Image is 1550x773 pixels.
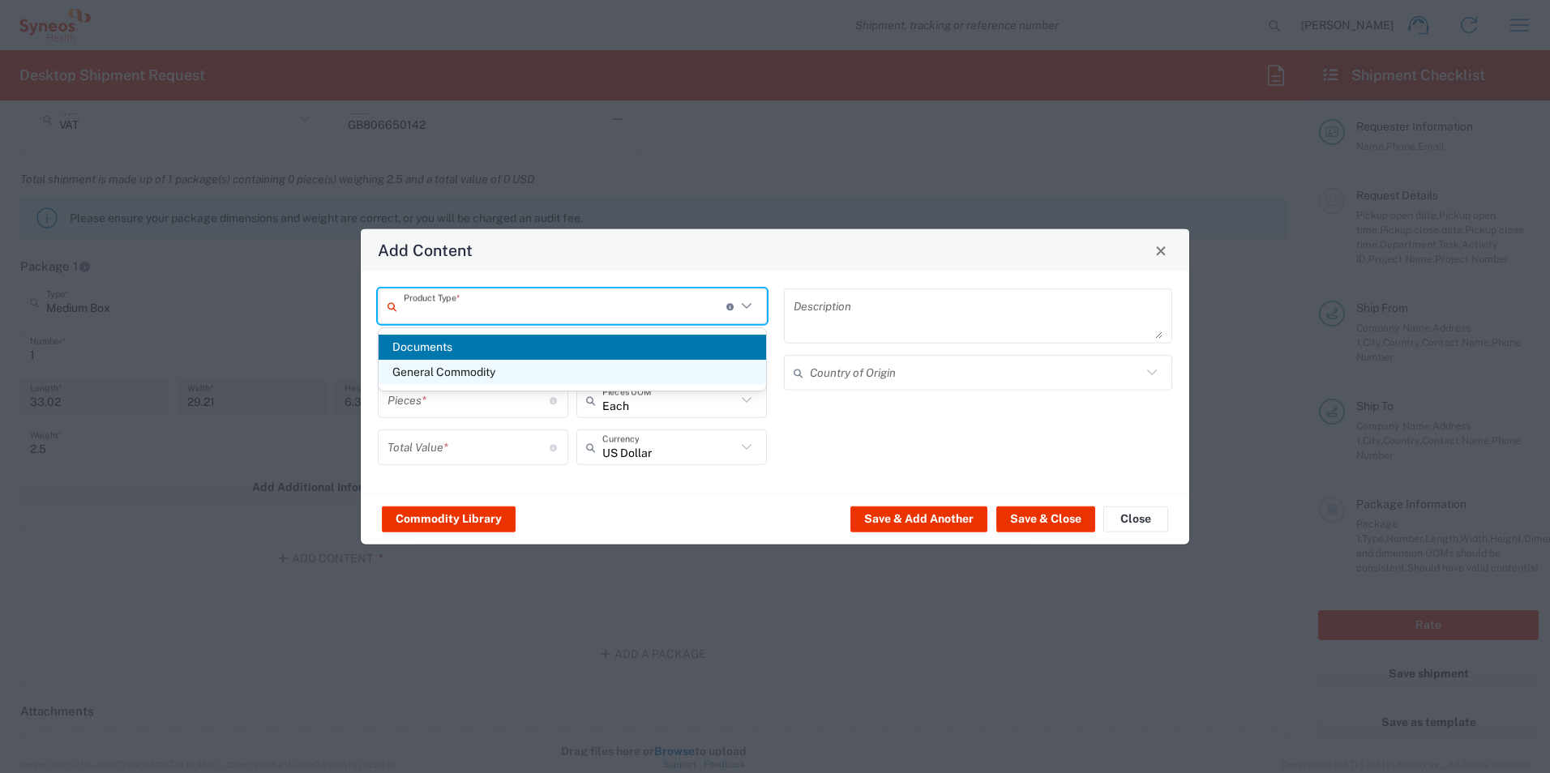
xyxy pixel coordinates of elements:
[379,335,766,360] span: Documents
[1103,506,1168,532] button: Close
[996,506,1095,532] button: Save & Close
[379,360,766,385] span: General Commodity
[382,506,516,532] button: Commodity Library
[378,238,473,262] h4: Add Content
[1150,239,1172,262] button: Close
[850,506,987,532] button: Save & Add Another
